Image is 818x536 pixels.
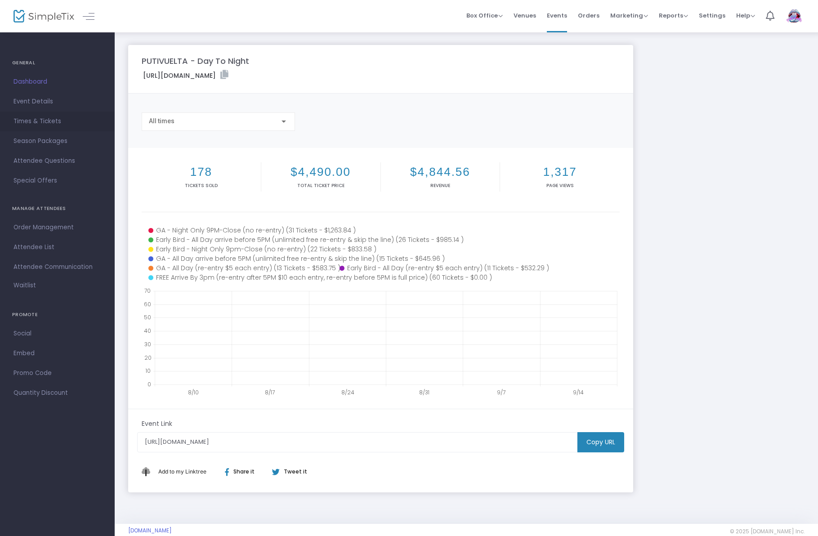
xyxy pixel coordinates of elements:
h4: MANAGE ATTENDEES [12,200,103,218]
img: linktree [142,467,156,476]
m-panel-title: PUTIVUELTA - Day To Night [142,55,249,67]
p: Revenue [383,182,498,189]
span: Events [547,4,567,27]
div: Tweet it [263,468,312,476]
span: © 2025 [DOMAIN_NAME] Inc. [730,528,805,535]
text: 30 [144,340,151,348]
p: Tickets sold [143,182,259,189]
m-button: Copy URL [577,432,624,452]
span: All times [149,117,174,125]
text: 0 [148,380,151,388]
span: Promo Code [13,367,101,379]
text: 8/24 [341,389,354,396]
div: Share it [216,468,272,476]
h2: $4,490.00 [263,165,379,179]
h4: GENERAL [12,54,103,72]
span: Order Management [13,222,101,233]
text: 10 [145,367,151,375]
a: [DOMAIN_NAME] [128,527,172,534]
span: Times & Tickets [13,116,101,127]
h4: PROMOTE [12,306,103,324]
h2: 1,317 [502,165,618,179]
p: Page Views [502,182,618,189]
text: 60 [144,300,151,308]
h2: $4,844.56 [383,165,498,179]
span: Waitlist [13,281,36,290]
text: 9/14 [573,389,584,396]
span: Attendee Questions [13,155,101,167]
text: 70 [144,287,151,295]
text: 9/7 [497,389,506,396]
span: Venues [514,4,536,27]
span: Marketing [610,11,648,20]
span: Settings [699,4,725,27]
text: 40 [144,327,151,335]
span: Box Office [466,11,503,20]
button: Add This to My Linktree [156,461,209,482]
text: 20 [144,353,152,361]
h2: 178 [143,165,259,179]
label: [URL][DOMAIN_NAME] [143,70,228,80]
text: 8/17 [265,389,275,396]
span: Attendee Communication [13,261,101,273]
span: Attendee List [13,241,101,253]
span: Help [736,11,755,20]
p: Total Ticket Price [263,182,379,189]
span: Reports [659,11,688,20]
span: Special Offers [13,175,101,187]
span: Social [13,328,101,339]
span: Quantity Discount [13,387,101,399]
span: Season Packages [13,135,101,147]
span: Orders [578,4,599,27]
m-panel-subtitle: Event Link [142,419,172,429]
text: 50 [144,313,151,321]
span: Dashboard [13,76,101,88]
span: Add to my Linktree [158,468,206,475]
span: Embed [13,348,101,359]
text: 8/31 [419,389,429,396]
span: Event Details [13,96,101,107]
text: 8/10 [188,389,199,396]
